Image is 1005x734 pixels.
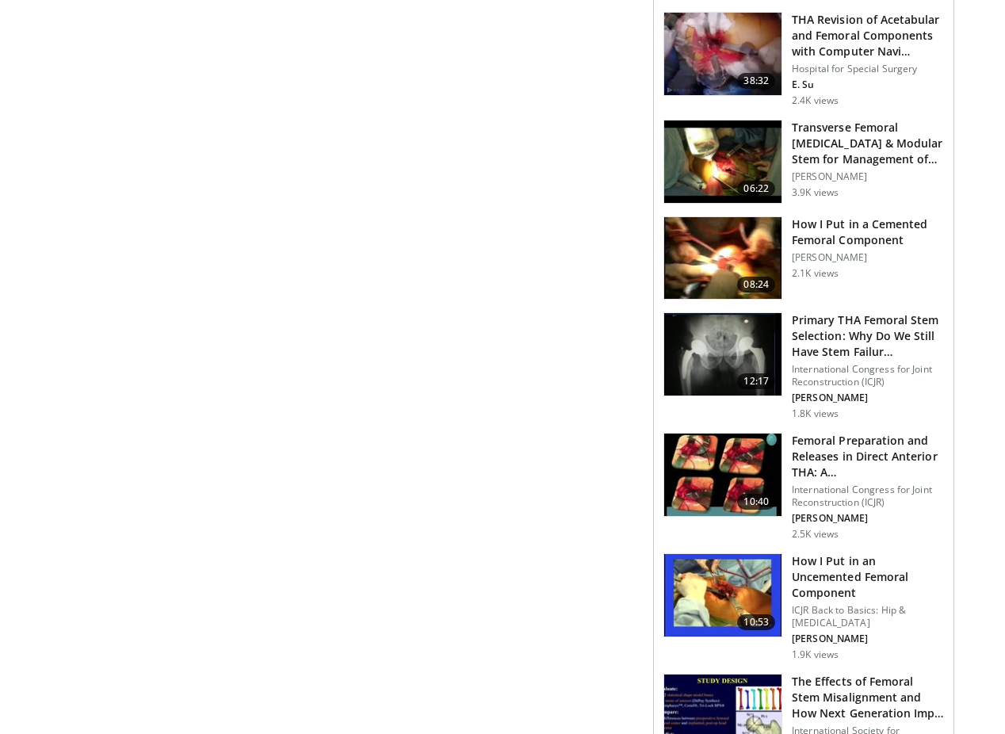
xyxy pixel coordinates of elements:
[664,120,781,203] img: Rodriguez_-_transverse_femoral_osteotomy_3.png.150x105_q85_crop-smart_upscale.jpg
[664,554,781,637] img: 294543_0001_1.png.150x105_q85_crop-smart_upscale.jpg
[737,73,775,89] span: 38:32
[737,277,775,292] span: 08:24
[792,528,839,541] p: 2.5K views
[664,217,781,300] img: 294534_0000_1.png.150x105_q85_crop-smart_upscale.jpg
[792,78,944,91] p: E. Su
[737,614,775,630] span: 10:53
[792,267,839,280] p: 2.1K views
[792,216,944,248] h3: How I Put in a Cemented Femoral Component
[792,633,944,645] p: [PERSON_NAME]
[792,648,839,661] p: 1.9K views
[792,12,944,59] h3: THA Revision of Acetabular and Femoral Components with Computer Navi…
[792,94,839,107] p: 2.4K views
[792,312,944,360] h3: Primary THA Femoral Stem Selection: Why Do We Still Have Stem Failur…
[663,553,944,661] a: 10:53 How I Put in an Uncemented Femoral Component ICJR Back to Basics: Hip & [MEDICAL_DATA] [PER...
[664,313,781,396] img: 4263de39-b1d3-4289-aaac-24ac17e789a3.150x105_q85_crop-smart_upscale.jpg
[792,120,944,167] h3: Transverse Femoral [MEDICAL_DATA] & Modular Stem for Management of Femora…
[737,373,775,389] span: 12:17
[792,407,839,420] p: 1.8K views
[792,484,944,509] p: International Congress for Joint Reconstruction (ICJR)
[792,392,944,404] p: [PERSON_NAME]
[792,553,944,601] h3: How I Put in an Uncemented Femoral Component
[737,494,775,510] span: 10:40
[663,120,944,204] a: 06:22 Transverse Femoral [MEDICAL_DATA] & Modular Stem for Management of Femora… [PERSON_NAME] 3....
[792,63,944,75] p: Hospital for Special Surgery
[792,604,944,629] p: ICJR Back to Basics: Hip & [MEDICAL_DATA]
[663,12,944,107] a: 38:32 THA Revision of Acetabular and Femoral Components with Computer Navi… Hospital for Special ...
[792,433,944,480] h3: Femoral Preparation and Releases in Direct Anterior THA: A [DEMOGRAPHIC_DATA] …
[792,186,839,199] p: 3.9K views
[792,251,944,264] p: [PERSON_NAME]
[663,433,944,541] a: 10:40 Femoral Preparation and Releases in Direct Anterior THA: A [DEMOGRAPHIC_DATA] … Internation...
[664,13,781,95] img: b03a1703-607f-439a-8a67-e2a2b5182372.150x105_q85_crop-smart_upscale.jpg
[792,674,944,721] h3: The Effects of Femoral Stem Misalignment and How Next Generation Imp…
[663,216,944,300] a: 08:24 How I Put in a Cemented Femoral Component [PERSON_NAME] 2.1K views
[737,181,775,197] span: 06:22
[664,434,781,516] img: 5582f22d-91df-4ae1-a958-890e5df0d709.150x105_q85_crop-smart_upscale.jpg
[792,170,944,183] p: [PERSON_NAME]
[792,363,944,388] p: International Congress for Joint Reconstruction (ICJR)
[663,312,944,420] a: 12:17 Primary THA Femoral Stem Selection: Why Do We Still Have Stem Failur… International Congres...
[792,512,944,525] p: [PERSON_NAME]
